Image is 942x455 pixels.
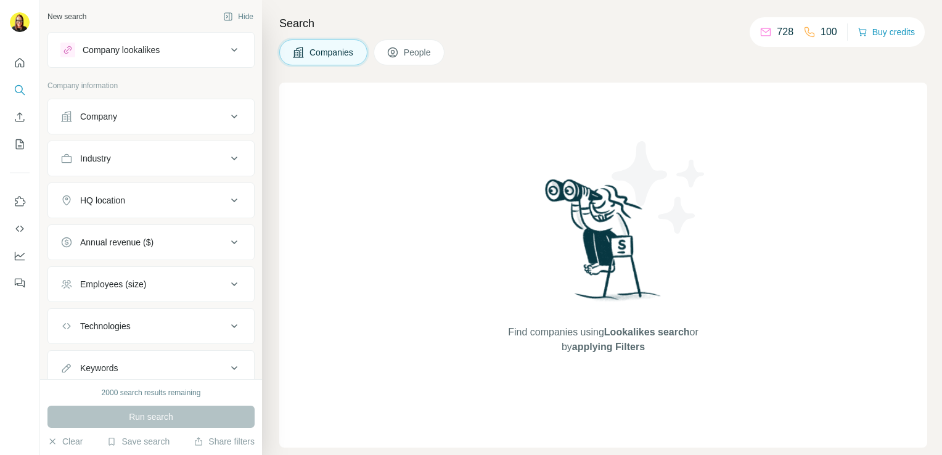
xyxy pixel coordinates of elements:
button: Buy credits [858,23,915,41]
span: Lookalikes search [604,327,690,337]
div: Company [80,110,117,123]
button: My lists [10,133,30,155]
button: Technologies [48,311,254,341]
div: Annual revenue ($) [80,236,154,248]
button: Share filters [194,435,255,448]
span: Companies [309,46,354,59]
button: Search [10,79,30,101]
button: Save search [107,435,170,448]
button: Dashboard [10,245,30,267]
button: HQ location [48,186,254,215]
button: Industry [48,144,254,173]
button: Annual revenue ($) [48,227,254,257]
button: Quick start [10,52,30,74]
button: Enrich CSV [10,106,30,128]
p: 728 [777,25,793,39]
button: Company [48,102,254,131]
button: Clear [47,435,83,448]
img: Surfe Illustration - Stars [604,132,715,243]
img: Surfe Illustration - Woman searching with binoculars [539,176,668,313]
span: Find companies using or by [504,325,702,355]
span: applying Filters [572,342,645,352]
button: Hide [215,7,262,26]
div: 2000 search results remaining [102,387,201,398]
div: Company lookalikes [83,44,160,56]
div: Industry [80,152,111,165]
button: Keywords [48,353,254,383]
div: Keywords [80,362,118,374]
span: People [404,46,432,59]
p: 100 [821,25,837,39]
div: HQ location [80,194,125,207]
button: Company lookalikes [48,35,254,65]
h4: Search [279,15,927,32]
div: New search [47,11,86,22]
button: Use Surfe on LinkedIn [10,191,30,213]
button: Feedback [10,272,30,294]
div: Employees (size) [80,278,146,290]
div: Technologies [80,320,131,332]
p: Company information [47,80,255,91]
img: Avatar [10,12,30,32]
button: Use Surfe API [10,218,30,240]
button: Employees (size) [48,269,254,299]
